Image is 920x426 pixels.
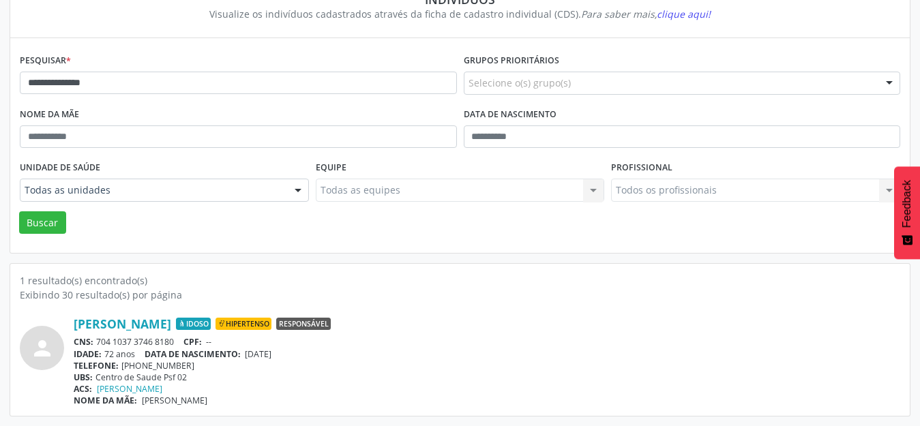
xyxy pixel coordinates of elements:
span: DATA DE NASCIMENTO: [145,348,241,360]
div: Exibindo 30 resultado(s) por página [20,288,900,302]
span: CNS: [74,336,93,348]
div: Centro de Saude Psf 02 [74,371,900,383]
label: Nome da mãe [20,104,79,125]
span: Todas as unidades [25,183,281,197]
div: 704 1037 3746 8180 [74,336,900,348]
label: Unidade de saúde [20,157,100,179]
label: Pesquisar [20,50,71,72]
span: Hipertenso [216,318,271,330]
span: IDADE: [74,348,102,360]
span: [PERSON_NAME] [142,395,207,406]
span: Responsável [276,318,331,330]
span: UBS: [74,371,93,383]
span: Selecione o(s) grupo(s) [469,76,571,90]
div: Visualize os indivíduos cadastrados através da ficha de cadastro individual (CDS). [29,7,891,21]
div: 72 anos [74,348,900,360]
a: [PERSON_NAME] [74,316,171,331]
span: TELEFONE: [74,360,119,371]
label: Data de nascimento [464,104,557,125]
span: [DATE] [245,348,271,360]
a: [PERSON_NAME] [97,383,162,395]
span: ACS: [74,383,92,395]
label: Equipe [316,157,346,179]
button: Buscar [19,211,66,234]
div: [PHONE_NUMBER] [74,360,900,371]
i: Para saber mais, [581,7,711,20]
div: 1 resultado(s) encontrado(s) [20,273,900,288]
i: person [30,336,55,361]
span: NOME DA MÃE: [74,395,137,406]
span: CPF: [183,336,202,348]
span: Feedback [901,180,913,228]
span: -- [206,336,211,348]
span: clique aqui! [657,7,711,20]
button: Feedback - Mostrar pesquisa [894,166,920,259]
label: Profissional [611,157,672,179]
label: Grupos prioritários [464,50,559,72]
span: Idoso [176,318,211,330]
